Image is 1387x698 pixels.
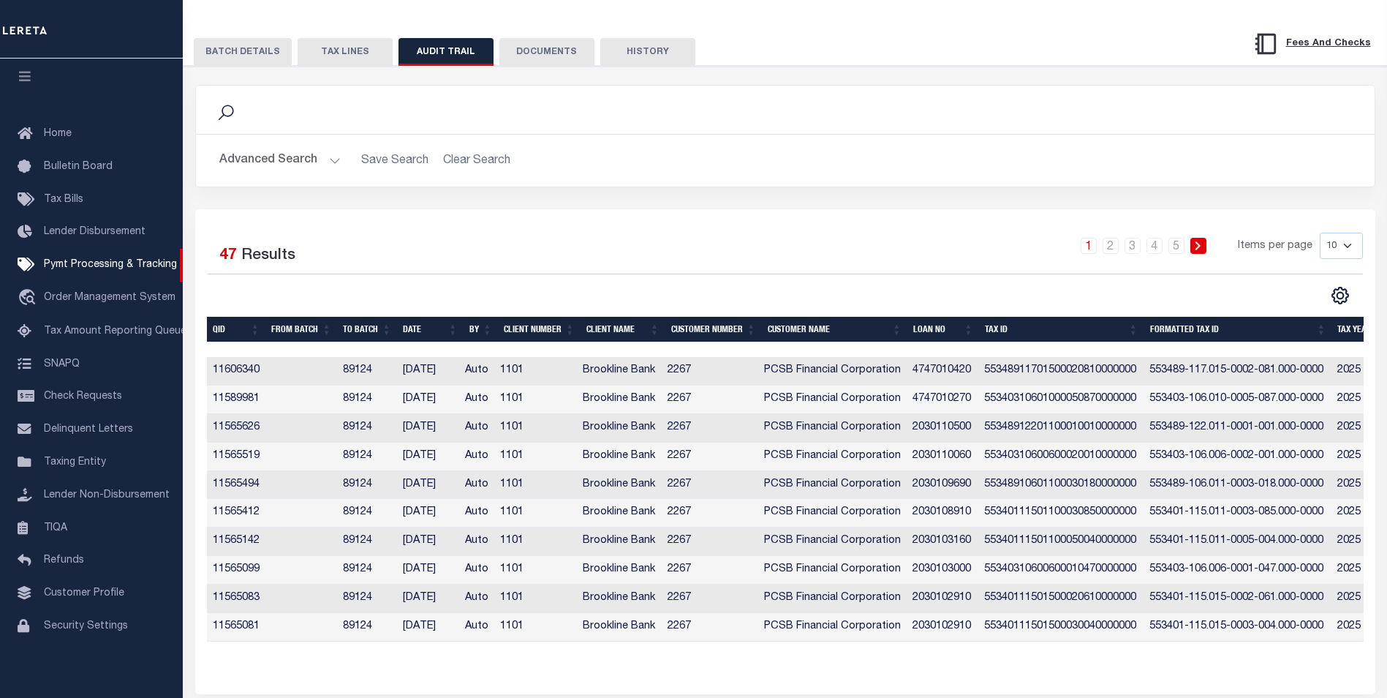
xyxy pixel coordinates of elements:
td: 2030102910 [907,613,978,642]
a: 5 [1168,238,1184,254]
td: 89124 [337,613,397,642]
span: Home [44,129,72,139]
td: Brookline Bank [577,357,662,386]
td: 2267 [662,357,758,386]
td: 2030103000 [907,556,978,585]
td: Auto [459,471,494,500]
td: 553489-106.011-0003-018.000-0000 [1144,471,1331,500]
label: Results [241,244,295,268]
td: 89124 [337,357,397,386]
a: 4 [1146,238,1163,254]
td: 1101 [494,528,577,556]
th: Customer Name: activate to sort column ascending [762,317,907,342]
td: Brookline Bank [577,386,662,414]
td: PCSB Financial Corporation [758,585,907,613]
td: Auto [459,357,494,386]
td: 55348910601100030180000000 [978,471,1144,500]
td: 55340111501100050040000000 [978,528,1144,556]
td: 2267 [662,556,758,585]
td: 2267 [662,585,758,613]
td: PCSB Financial Corporation [758,613,907,642]
td: 89124 [337,443,397,471]
td: PCSB Financial Corporation [758,528,907,556]
td: 553401-115.015-0003-004.000-0000 [1144,613,1331,642]
td: Brookline Bank [577,499,662,528]
span: Tax Bills [44,195,83,205]
th: CLIENT NAME: activate to sort column ascending [581,317,665,342]
td: 1101 [494,613,577,642]
span: Taxing Entity [44,457,106,468]
td: 55340310600600010470000000 [978,556,1144,585]
span: Items per page [1238,239,1312,255]
td: 553489-122.011-0001-001.000-0000 [1144,414,1331,443]
td: [DATE] [397,414,459,443]
td: 11565519 [207,443,266,471]
button: Fees And Checks [1247,29,1377,59]
td: [DATE] [397,613,459,642]
td: [DATE] [397,499,459,528]
td: Auto [459,414,494,443]
th: CLIENT NUMBER: activate to sort column ascending [498,317,581,342]
td: 89124 [337,386,397,414]
td: 2030109690 [907,471,978,500]
span: Bulletin Board [44,162,113,172]
td: 1101 [494,585,577,613]
td: 2267 [662,499,758,528]
span: Delinquent Letters [44,424,133,435]
td: Auto [459,443,494,471]
td: PCSB Financial Corporation [758,386,907,414]
td: [DATE] [397,357,459,386]
td: PCSB Financial Corporation [758,499,907,528]
td: [DATE] [397,528,459,556]
td: 2267 [662,414,758,443]
th: QID: activate to sort column ascending [207,317,266,342]
th: TO BATCH: activate to sort column ascending [337,317,397,342]
td: Brookline Bank [577,443,662,471]
td: 2030110060 [907,443,978,471]
td: 1101 [494,386,577,414]
td: 2267 [662,443,758,471]
span: 47 [219,248,237,263]
span: Security Settings [44,621,128,631]
td: 55340310600600020010000000 [978,443,1144,471]
td: 89124 [337,528,397,556]
span: Tax Amount Reporting Queue [44,326,186,337]
td: 2030103160 [907,528,978,556]
td: 11565081 [207,613,266,642]
td: 2267 [662,386,758,414]
td: 89124 [337,585,397,613]
td: Auto [459,556,494,585]
span: SNAPQ [44,359,80,369]
td: 1101 [494,414,577,443]
td: 11565412 [207,499,266,528]
td: 55340310601000050870000000 [978,386,1144,414]
td: 89124 [337,471,397,500]
th: TAX ID: activate to sort column ascending [979,317,1144,342]
span: Lender Non-Disbursement [44,490,170,500]
td: [DATE] [397,471,459,500]
td: [DATE] [397,386,459,414]
span: Lender Disbursement [44,227,145,237]
td: Brookline Bank [577,528,662,556]
span: Refunds [44,555,84,566]
td: Brookline Bank [577,585,662,613]
td: PCSB Financial Corporation [758,471,907,500]
td: 2267 [662,613,758,642]
td: 11565099 [207,556,266,585]
td: 89124 [337,499,397,528]
a: 2 [1103,238,1119,254]
td: 4747010270 [907,386,978,414]
td: 553403-106.006-0002-001.000-0000 [1144,443,1331,471]
td: 11565142 [207,528,266,556]
button: TAX LINES [298,38,393,66]
td: Auto [459,386,494,414]
td: Brookline Bank [577,613,662,642]
td: 1101 [494,499,577,528]
td: Brookline Bank [577,556,662,585]
button: BATCH DETAILS [194,38,292,66]
td: Auto [459,528,494,556]
td: PCSB Financial Corporation [758,443,907,471]
button: HISTORY [600,38,695,66]
a: 1 [1081,238,1097,254]
td: [DATE] [397,585,459,613]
